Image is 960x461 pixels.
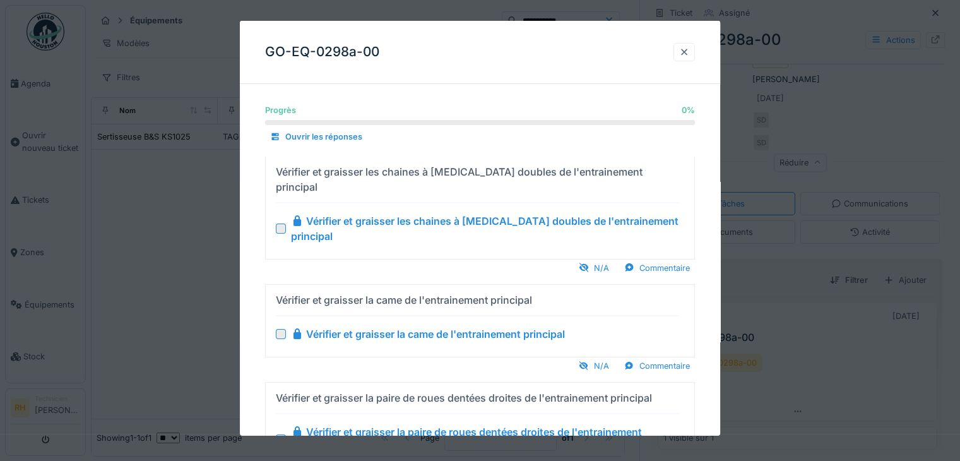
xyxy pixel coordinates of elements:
div: Vérifier et graisser les chaines à [MEDICAL_DATA] doubles de l'entrainement principal [276,164,674,194]
div: Vérifier et graisser les chaines à [MEDICAL_DATA] doubles de l'entrainement principal [291,213,679,243]
div: Commentaire [619,357,695,374]
div: Vérifier et graisser la paire de roues dentées droites de l'entrainement principal [291,424,679,455]
div: Ouvrir les réponses [265,128,367,145]
div: Progrès [265,104,296,116]
div: N/A [574,357,614,374]
div: 0 % [682,104,695,116]
h3: GO-EQ-0298a-00 [265,44,379,60]
div: Vérifier et graisser la came de l'entrainement principal [276,292,532,308]
summary: Vérifier et graisser la came de l'entrainement principal Vérifier et graisser la came de l'entrai... [271,290,689,352]
summary: Vérifier et graisser les chaines à [MEDICAL_DATA] doubles de l'entrainement principal Vérifier et... [271,161,689,253]
div: Vérifier et graisser la came de l'entrainement principal [291,326,565,342]
div: N/A [574,259,614,276]
div: Commentaire [619,259,695,276]
div: Vérifier et graisser la paire de roues dentées droites de l'entrainement principal [276,390,652,405]
progress: 0 % [265,120,695,125]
